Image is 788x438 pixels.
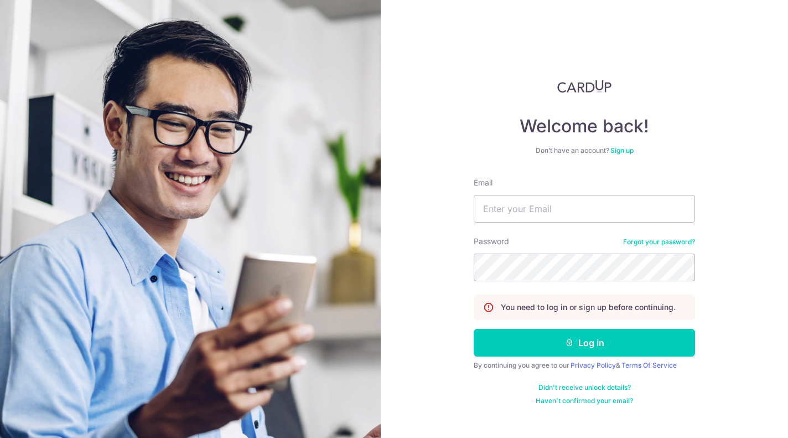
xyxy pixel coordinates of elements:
a: Sign up [610,146,634,154]
div: By continuing you agree to our & [474,361,695,370]
input: Enter your Email [474,195,695,223]
div: Don’t have an account? [474,146,695,155]
a: Forgot your password? [623,238,695,246]
button: Log in [474,329,695,357]
h4: Welcome back! [474,115,695,137]
a: Haven't confirmed your email? [536,396,633,405]
a: Terms Of Service [621,361,677,369]
p: You need to log in or sign up before continuing. [501,302,676,313]
label: Email [474,177,492,188]
a: Privacy Policy [571,361,616,369]
img: CardUp Logo [557,80,611,93]
a: Didn't receive unlock details? [538,383,631,392]
label: Password [474,236,509,247]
